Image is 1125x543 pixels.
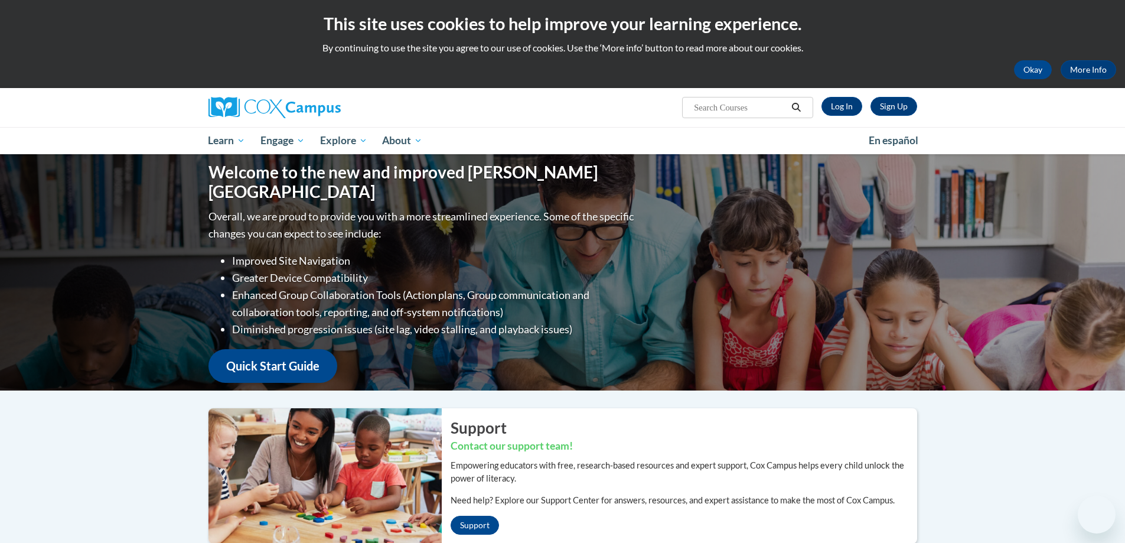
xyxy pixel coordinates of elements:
[451,439,917,454] h3: Contact our support team!
[382,134,422,148] span: About
[320,134,367,148] span: Explore
[200,408,442,543] img: ...
[232,287,637,321] li: Enhanced Group Collaboration Tools (Action plans, Group communication and collaboration tools, re...
[9,12,1116,35] h2: This site uses cookies to help improve your learning experience.
[451,494,917,507] p: Need help? Explore our Support Center for answers, resources, and expert assistance to make the m...
[208,134,245,148] span: Learn
[869,134,918,147] span: En español
[821,97,862,116] a: Log In
[208,97,341,118] img: Cox Campus
[870,97,917,116] a: Register
[451,417,917,438] h2: Support
[451,459,917,485] p: Empowering educators with free, research-based resources and expert support, Cox Campus helps eve...
[1078,496,1116,534] iframe: Button to launch messaging window
[208,349,337,383] a: Quick Start Guide
[260,134,305,148] span: Engage
[451,516,499,535] a: Support
[232,321,637,338] li: Diminished progression issues (site lag, video stalling, and playback issues)
[787,100,805,115] button: Search
[208,208,637,242] p: Overall, we are proud to provide you with a more streamlined experience. Some of the specific cha...
[191,127,935,154] div: Main menu
[9,41,1116,54] p: By continuing to use the site you agree to our use of cookies. Use the ‘More info’ button to read...
[232,252,637,269] li: Improved Site Navigation
[861,128,926,153] a: En español
[208,162,637,202] h1: Welcome to the new and improved [PERSON_NAME][GEOGRAPHIC_DATA]
[693,100,787,115] input: Search Courses
[312,127,375,154] a: Explore
[1061,60,1116,79] a: More Info
[1014,60,1052,79] button: Okay
[374,127,430,154] a: About
[232,269,637,287] li: Greater Device Compatibility
[208,97,433,118] a: Cox Campus
[201,127,253,154] a: Learn
[253,127,312,154] a: Engage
